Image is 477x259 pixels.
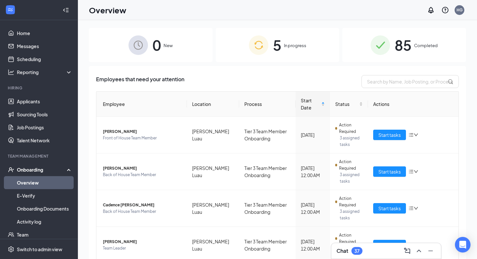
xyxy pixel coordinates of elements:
span: down [414,133,418,137]
td: Tier 3 Team Member Onboarding [239,117,295,153]
span: down [414,169,418,174]
span: Completed [414,42,438,49]
th: Location [187,92,239,117]
button: ChevronUp [414,246,424,256]
button: Start tasks [373,166,406,177]
span: Action Required [339,122,363,135]
a: Scheduling [17,53,72,66]
button: Start tasks [373,203,406,214]
span: Back of House Team Member [103,208,182,215]
span: In progress [284,42,306,49]
span: 5 [273,34,281,56]
h1: Overview [89,5,126,16]
span: bars [409,206,414,211]
span: 0 [153,34,161,56]
span: Action Required [339,232,363,245]
span: 3 assigned tasks [340,208,363,221]
a: Team [17,228,72,241]
td: Tier 3 Team Member Onboarding [239,190,295,227]
span: [PERSON_NAME] [103,239,182,245]
svg: Minimize [427,247,434,255]
a: Onboarding Documents [17,202,72,215]
svg: WorkstreamLogo [7,6,14,13]
svg: Notifications [427,6,435,14]
div: HG [457,7,463,13]
th: Status [330,92,368,117]
h3: Chat [336,247,348,254]
a: Overview [17,176,72,189]
button: ComposeMessage [402,246,412,256]
div: [DATE] 12:00 AM [301,164,325,179]
button: Start tasks [373,240,406,250]
div: [DATE] 12:00 AM [301,201,325,215]
svg: ChevronUp [415,247,423,255]
td: [PERSON_NAME] Luau [187,153,239,190]
svg: Collapse [63,7,69,13]
span: bars [409,132,414,137]
span: Action Required [339,159,363,172]
svg: UserCheck [8,166,14,173]
th: Employee [96,92,187,117]
span: Start tasks [378,168,401,175]
span: Cadence [PERSON_NAME] [103,202,182,208]
span: [PERSON_NAME] [103,128,182,135]
td: [PERSON_NAME] Luau [187,117,239,153]
svg: Settings [8,246,14,253]
span: bars [409,169,414,174]
div: Team Management [8,153,71,159]
button: Start tasks [373,130,406,140]
span: Front of House Team Member [103,135,182,141]
span: 3 assigned tasks [340,172,363,185]
a: Applicants [17,95,72,108]
span: Start tasks [378,131,401,138]
td: [PERSON_NAME] Luau [187,190,239,227]
span: bars [409,242,414,248]
div: Switch to admin view [17,246,62,253]
th: Actions [368,92,459,117]
a: Talent Network [17,134,72,147]
span: Back of House Team Member [103,172,182,178]
span: 85 [395,34,411,56]
td: Tier 3 Team Member Onboarding [239,153,295,190]
span: 3 assigned tasks [340,135,363,148]
span: Start Date [301,97,320,111]
div: Open Intercom Messenger [455,237,471,253]
span: Start tasks [378,241,401,249]
div: [DATE] 12:00 AM [301,238,325,252]
input: Search by Name, Job Posting, or Process [361,75,459,88]
svg: ComposeMessage [403,247,411,255]
span: Status [335,100,358,108]
a: Messages [17,40,72,53]
div: [DATE] [301,131,325,138]
button: Minimize [425,246,436,256]
a: Sourcing Tools [17,108,72,121]
div: 37 [354,248,360,254]
div: Onboarding [17,166,67,173]
svg: QuestionInfo [441,6,449,14]
a: Job Postings [17,121,72,134]
span: [PERSON_NAME] [103,165,182,172]
a: Activity log [17,215,72,228]
span: Start tasks [378,205,401,212]
span: Employees that need your attention [96,75,184,88]
div: Hiring [8,85,71,91]
a: E-Verify [17,189,72,202]
svg: Analysis [8,69,14,75]
span: Action Required [339,195,363,208]
span: Team Leader [103,245,182,252]
div: Reporting [17,69,73,75]
a: Home [17,27,72,40]
span: New [164,42,173,49]
th: Process [239,92,295,117]
span: down [414,206,418,211]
